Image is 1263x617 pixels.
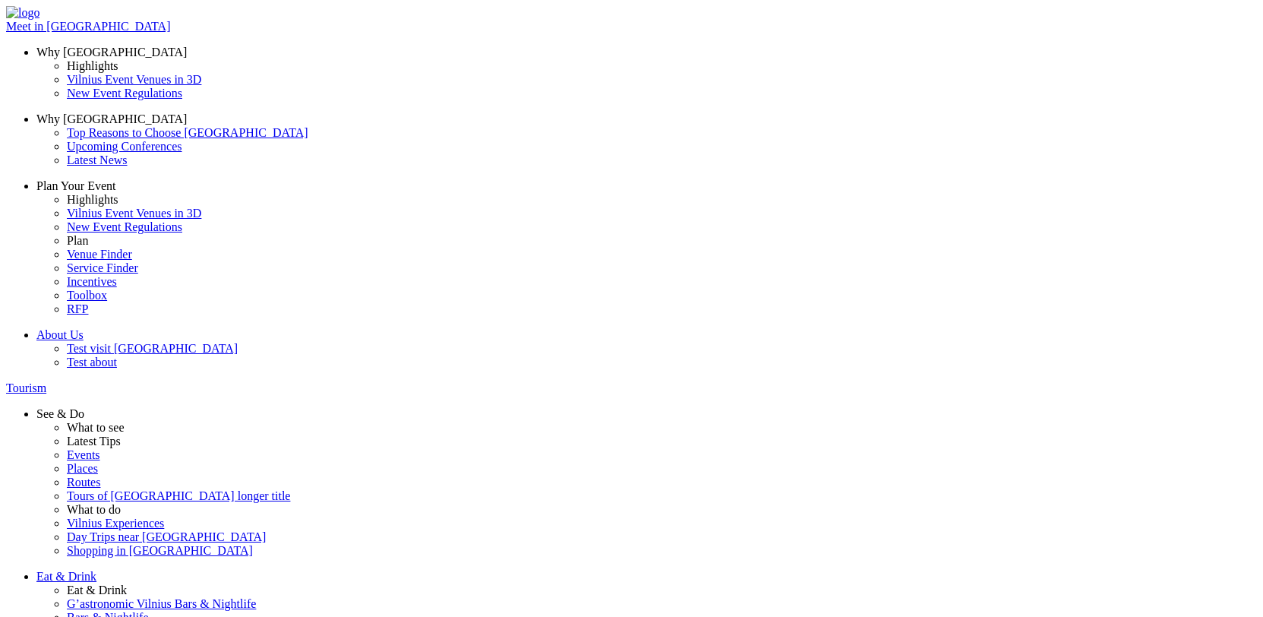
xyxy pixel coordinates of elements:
span: New Event Regulations [67,220,182,233]
span: What to see [67,421,125,434]
a: Service Finder [67,261,1257,275]
a: Upcoming Conferences [67,140,1257,153]
span: About Us [36,328,84,341]
span: G’astronomic Vilnius Bars & Nightlife [67,597,256,610]
a: Eat & Drink [36,570,1257,584]
span: What to do [67,503,121,516]
span: Vilnius Event Venues in 3D [67,73,201,86]
span: Toolbox [67,289,107,302]
span: Tours of [GEOGRAPHIC_DATA] longer title [67,489,290,502]
a: Places [67,462,1257,476]
a: Day Trips near [GEOGRAPHIC_DATA] [67,530,1257,544]
span: New Event Regulations [67,87,182,100]
a: Routes [67,476,1257,489]
span: Plan [67,234,88,247]
a: Events [67,448,1257,462]
span: RFP [67,302,88,315]
a: G’astronomic Vilnius Bars & Nightlife [67,597,1257,611]
span: Why [GEOGRAPHIC_DATA] [36,112,187,125]
span: Highlights [67,59,118,72]
span: Events [67,448,100,461]
span: Places [67,462,98,475]
span: Plan Your Event [36,179,115,192]
span: See & Do [36,407,84,420]
a: RFP [67,302,1257,316]
a: Vilnius Event Venues in 3D [67,73,1257,87]
span: Why [GEOGRAPHIC_DATA] [36,46,187,59]
a: About Us [36,328,1257,342]
a: Tours of [GEOGRAPHIC_DATA] longer title [67,489,1257,503]
span: Vilnius Event Venues in 3D [67,207,201,220]
span: Service Finder [67,261,138,274]
span: Meet in [GEOGRAPHIC_DATA] [6,20,170,33]
a: Test visit [GEOGRAPHIC_DATA] [67,342,1257,356]
a: Tourism [6,381,1257,395]
span: Tourism [6,381,46,394]
a: Incentives [67,275,1257,289]
a: Latest News [67,153,1257,167]
a: Vilnius Event Venues in 3D [67,207,1257,220]
span: Vilnius Experiences [67,517,164,530]
a: Toolbox [67,289,1257,302]
span: Incentives [67,275,117,288]
a: Shopping in [GEOGRAPHIC_DATA] [67,544,1257,558]
a: Venue Finder [67,248,1257,261]
span: Shopping in [GEOGRAPHIC_DATA] [67,544,253,557]
span: Venue Finder [67,248,132,261]
span: Eat & Drink [67,584,127,596]
a: Test about [67,356,1257,369]
a: New Event Regulations [67,220,1257,234]
a: Meet in [GEOGRAPHIC_DATA] [6,20,1257,33]
img: logo [6,6,39,20]
a: Vilnius Experiences [67,517,1257,530]
a: New Event Regulations [67,87,1257,100]
span: Highlights [67,193,118,206]
span: Day Trips near [GEOGRAPHIC_DATA] [67,530,266,543]
span: Routes [67,476,100,489]
a: Top Reasons to Choose [GEOGRAPHIC_DATA] [67,126,1257,140]
span: Eat & Drink [36,570,96,583]
span: Latest Tips [67,435,121,448]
